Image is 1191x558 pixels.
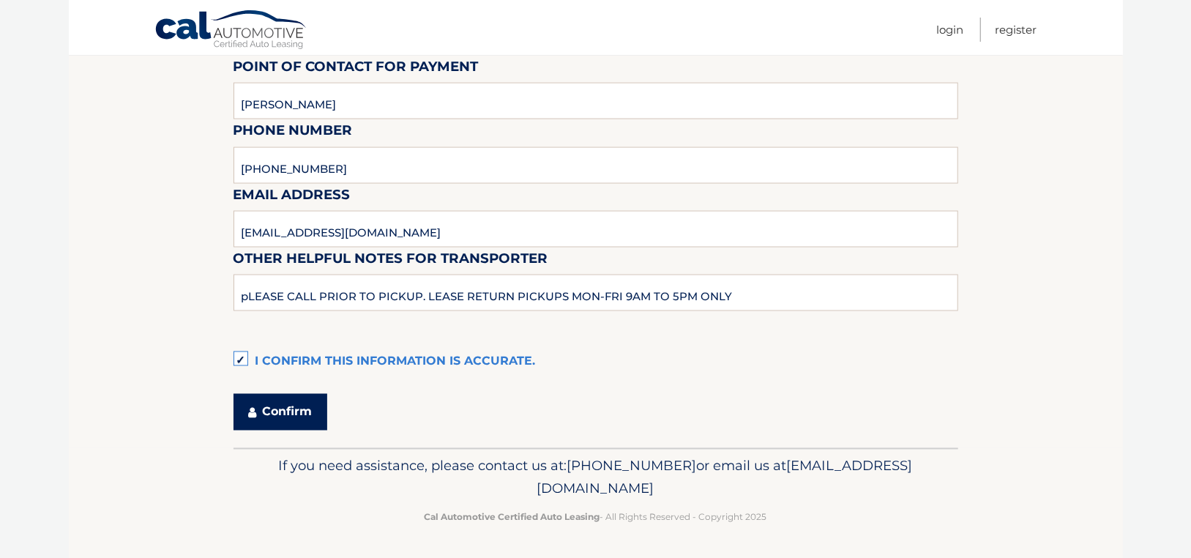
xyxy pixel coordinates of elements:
[234,56,479,83] label: Point of Contact for Payment
[937,18,964,42] a: Login
[234,347,958,376] label: I confirm this information is accurate.
[154,10,308,52] a: Cal Automotive
[234,394,327,431] button: Confirm
[425,512,600,523] strong: Cal Automotive Certified Auto Leasing
[234,248,548,275] label: Other helpful notes for transporter
[243,510,949,525] p: - All Rights Reserved - Copyright 2025
[567,458,697,475] span: [PHONE_NUMBER]
[996,18,1037,42] a: Register
[234,184,351,211] label: Email Address
[243,455,949,502] p: If you need assistance, please contact us at: or email us at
